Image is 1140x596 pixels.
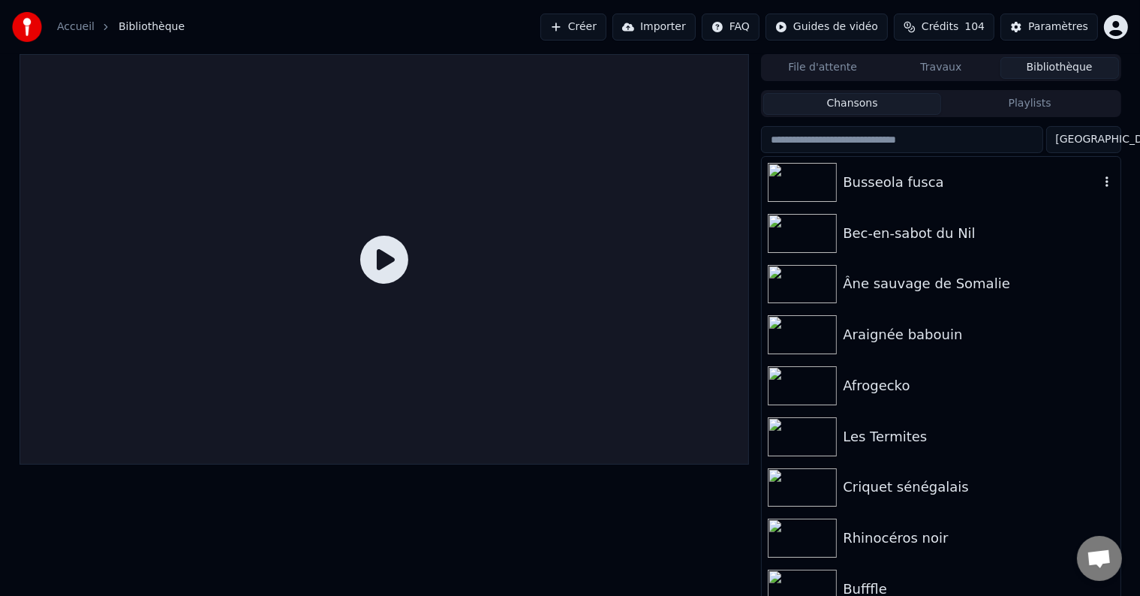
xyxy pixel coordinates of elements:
[843,528,1114,549] div: Rhinocéros noir
[1028,20,1088,35] div: Paramètres
[843,477,1114,498] div: Criquet sénégalais
[843,375,1114,396] div: Afrogecko
[540,14,606,41] button: Créer
[941,93,1119,115] button: Playlists
[612,14,696,41] button: Importer
[894,14,994,41] button: Crédits104
[843,172,1099,193] div: Busseola fusca
[766,14,888,41] button: Guides de vidéo
[763,57,882,79] button: File d'attente
[882,57,1000,79] button: Travaux
[1000,14,1098,41] button: Paramètres
[763,93,941,115] button: Chansons
[964,20,985,35] span: 104
[702,14,759,41] button: FAQ
[1000,57,1119,79] button: Bibliothèque
[57,20,185,35] nav: breadcrumb
[922,20,958,35] span: Crédits
[1077,536,1122,581] div: Ouvrir le chat
[843,273,1114,294] div: Âne sauvage de Somalie
[57,20,95,35] a: Accueil
[119,20,185,35] span: Bibliothèque
[843,223,1114,244] div: Bec-en-sabot du Nil
[12,12,42,42] img: youka
[843,324,1114,345] div: Araignée babouin
[843,426,1114,447] div: Les Termites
